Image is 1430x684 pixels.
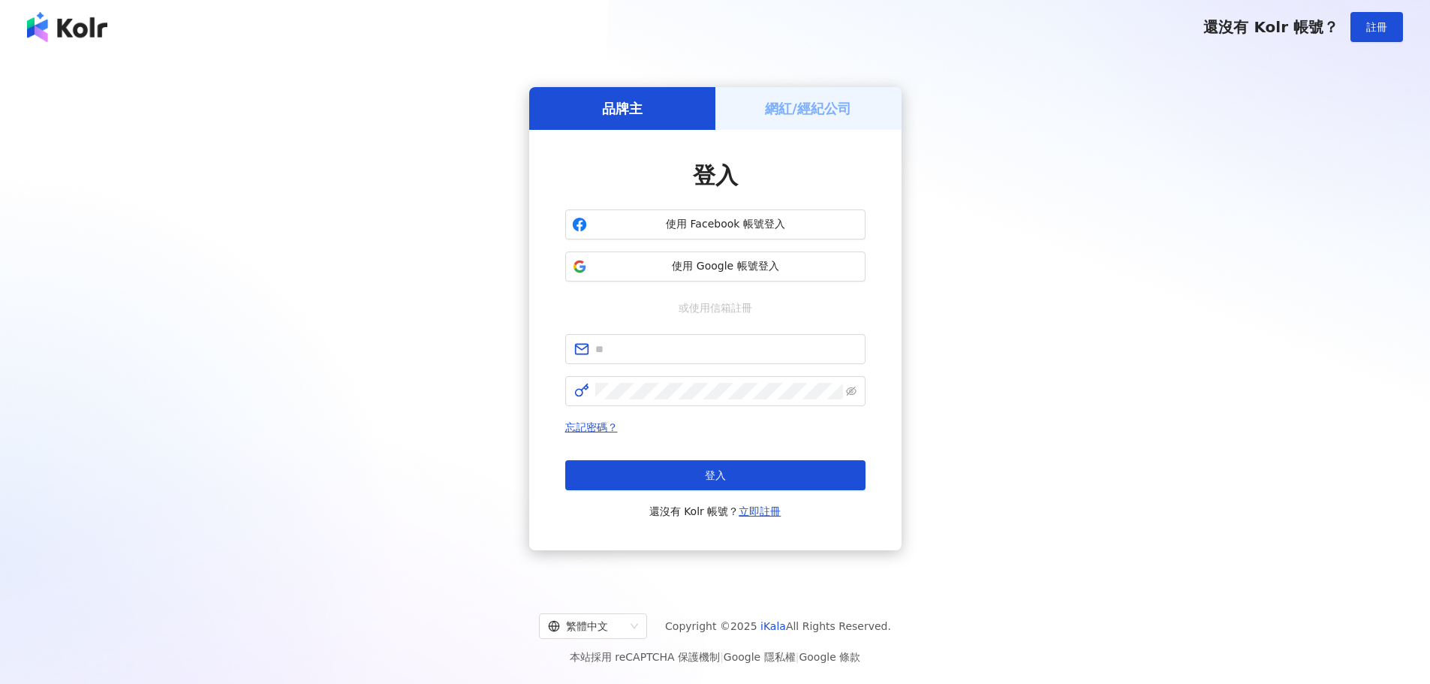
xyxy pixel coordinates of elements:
[593,259,859,274] span: 使用 Google 帳號登入
[1203,18,1338,36] span: 還沒有 Kolr 帳號？
[27,12,107,42] img: logo
[565,209,866,240] button: 使用 Facebook 帳號登入
[602,99,643,118] h5: 品牌主
[846,386,856,396] span: eye-invisible
[548,614,625,638] div: 繁體中文
[1366,21,1387,33] span: 註冊
[668,300,763,316] span: 或使用信箱註冊
[565,460,866,490] button: 登入
[724,651,796,663] a: Google 隱私權
[1350,12,1403,42] button: 註冊
[649,502,781,520] span: 還沒有 Kolr 帳號？
[720,651,724,663] span: |
[565,421,618,433] a: 忘記密碼？
[593,217,859,232] span: 使用 Facebook 帳號登入
[765,99,851,118] h5: 網紅/經紀公司
[796,651,799,663] span: |
[693,162,738,188] span: 登入
[799,651,860,663] a: Google 條款
[739,505,781,517] a: 立即註冊
[565,252,866,282] button: 使用 Google 帳號登入
[570,648,860,666] span: 本站採用 reCAPTCHA 保護機制
[760,620,786,632] a: iKala
[705,469,726,481] span: 登入
[665,617,891,635] span: Copyright © 2025 All Rights Reserved.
